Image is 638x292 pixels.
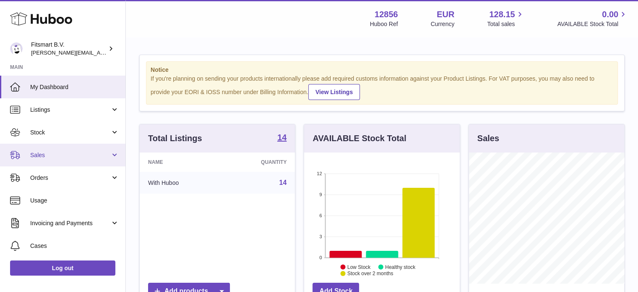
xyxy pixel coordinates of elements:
span: Total sales [487,20,524,28]
span: 0.00 [602,9,618,20]
span: Cases [30,242,119,250]
h3: Total Listings [148,133,202,144]
div: Huboo Ref [370,20,398,28]
span: Stock [30,129,110,137]
text: 6 [320,213,322,218]
text: Stock over 2 months [347,271,393,276]
span: Usage [30,197,119,205]
text: 0 [320,255,322,260]
a: 0.00 AVAILABLE Stock Total [557,9,628,28]
span: Listings [30,106,110,114]
a: 14 [277,133,286,143]
strong: EUR [437,9,454,20]
strong: 14 [277,133,286,142]
span: Invoicing and Payments [30,219,110,227]
strong: 12856 [375,9,398,20]
div: Currency [431,20,455,28]
h3: AVAILABLE Stock Total [312,133,406,144]
a: 128.15 Total sales [487,9,524,28]
strong: Notice [151,66,613,74]
th: Name [140,153,221,172]
span: My Dashboard [30,83,119,91]
span: 128.15 [489,9,515,20]
a: 14 [279,179,287,186]
th: Quantity [221,153,295,172]
td: With Huboo [140,172,221,194]
text: Healthy stock [385,264,416,270]
a: Log out [10,260,115,276]
text: Low Stock [347,264,371,270]
span: Sales [30,151,110,159]
h3: Sales [477,133,499,144]
span: Orders [30,174,110,182]
img: jonathan@leaderoo.com [10,42,23,55]
a: View Listings [308,84,360,100]
text: 9 [320,192,322,197]
div: If you're planning on sending your products internationally please add required customs informati... [151,75,613,100]
text: 12 [317,171,322,176]
text: 3 [320,234,322,239]
span: AVAILABLE Stock Total [557,20,628,28]
span: [PERSON_NAME][EMAIL_ADDRESS][DOMAIN_NAME] [31,49,168,56]
div: Fitsmart B.V. [31,41,107,57]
